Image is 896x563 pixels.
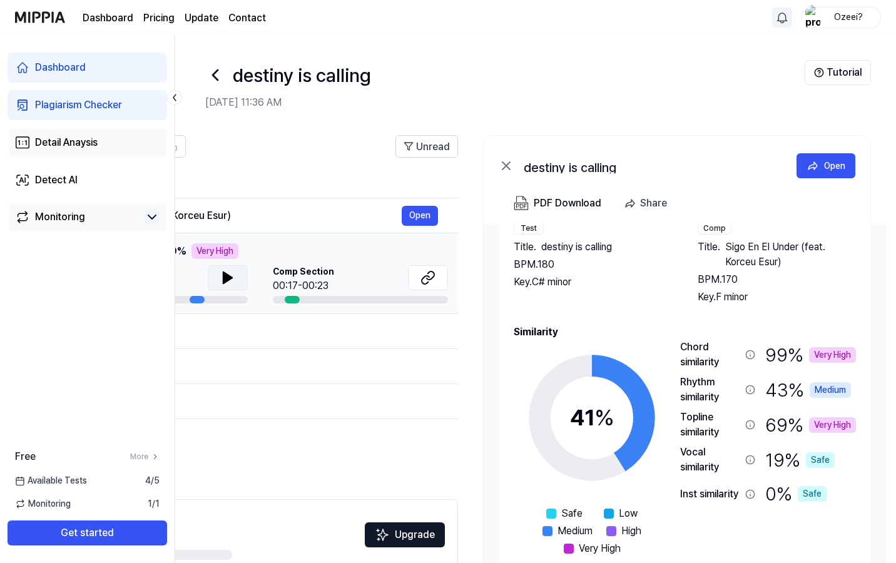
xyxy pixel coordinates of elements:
div: 69 % [765,410,856,440]
span: % [594,404,614,431]
div: Detect AI [35,173,78,188]
div: destiny is calling [524,158,774,173]
span: Title . [698,240,720,270]
div: Topline similarity [680,410,740,440]
div: Persinggahan [68,429,438,444]
div: Key. F minor [698,290,857,305]
img: profile [805,5,820,30]
span: Medium [557,524,593,539]
div: Share [640,195,667,211]
div: 0 % [765,480,827,508]
div: Plagiarism Checker [35,98,122,113]
a: SparklesUpgrade [365,533,445,545]
div: PDF Download [534,195,601,211]
button: Tutorial [805,60,871,85]
a: Update [185,11,218,26]
a: Monitoring [15,210,140,225]
div: 99 % [765,340,856,370]
div: Very High [809,417,856,433]
button: Get started [8,520,167,545]
span: destiny is calling [541,240,612,255]
div: Monitoring [35,210,85,225]
span: Sigo En El Under (feat. Korceu Esur) [725,240,857,270]
a: More [130,451,160,462]
h1: destiny is calling [233,61,371,89]
div: Test [514,222,544,235]
div: Vocal similarity [680,445,740,475]
div: Chord similarity [680,340,740,370]
div: Inst similarity [680,487,740,502]
span: Safe [561,506,583,521]
button: Open [797,153,855,178]
div: BPM. 180 [514,257,673,272]
div: 19 % [765,445,835,475]
a: Detail Anaysis [8,128,167,158]
a: Detect AI [8,165,167,195]
div: Sigo En El Under (feat. Korceu Esur) [68,208,402,223]
h2: Similarity [514,325,856,340]
span: Unread [416,139,450,155]
span: Title . [514,240,536,255]
div: Comp [698,222,731,235]
div: 41 [570,401,614,435]
div: 43 % [765,375,851,405]
div: 00:17-00:23 [273,278,334,293]
a: Plagiarism Checker [8,90,167,120]
div: Key. C# minor [514,275,673,290]
div: Ozeei? [824,10,873,24]
span: 79 % [164,244,186,259]
span: Comp Section [273,265,334,278]
div: Dashboard [35,60,86,75]
span: Monitoring [15,497,71,510]
button: Unread [395,135,458,158]
button: Share [619,191,677,216]
img: Help [814,68,824,78]
a: Contact [228,11,266,26]
div: Open [824,159,845,173]
div: Very High [809,347,856,363]
span: Low [619,506,638,521]
div: Very High [191,243,238,259]
th: Title [68,168,458,198]
img: PDF Download [514,196,529,211]
a: Dashboard [8,53,167,83]
span: Very High [579,541,621,556]
div: FULL LOVE [68,359,438,374]
span: High [621,524,641,539]
div: Safe [806,452,835,468]
button: Open [402,206,438,226]
button: PDF Download [511,191,604,216]
img: Sparkles [375,527,390,542]
button: profileOzeei? [801,7,881,28]
div: Rhythm similarity [680,375,740,405]
div: Safe [798,486,827,502]
a: Dashboard [83,11,133,26]
div: BPM. 170 [698,272,857,287]
h2: [DATE] 11:36 AM [205,95,805,110]
div: Medium [810,382,851,398]
div: Ushh (Remix) [68,394,438,409]
a: Pricing [143,11,175,26]
span: Available Tests [15,474,87,487]
button: Upgrade [365,522,445,547]
div: Here For You [68,324,438,339]
span: 1 / 1 [148,497,160,510]
span: Free [15,449,36,464]
span: 4 / 5 [145,474,160,487]
img: 알림 [775,10,790,25]
div: Detail Anaysis [35,135,98,150]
